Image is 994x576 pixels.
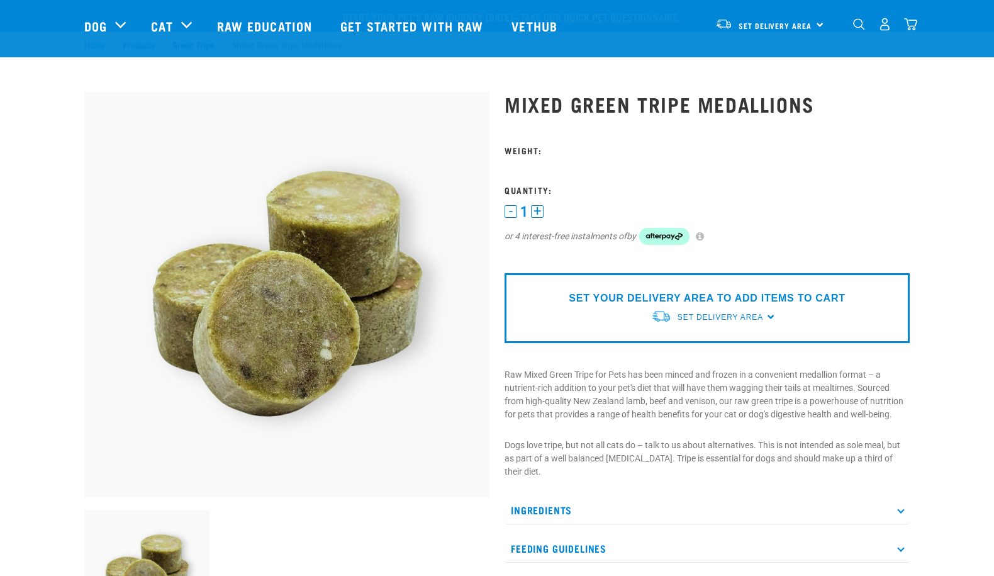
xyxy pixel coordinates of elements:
span: Set Delivery Area [739,23,812,28]
p: Feeding Guidelines [505,534,910,563]
a: Get started with Raw [328,1,499,51]
h1: Mixed Green Tripe Medallions [505,93,910,115]
img: Afterpay [639,228,690,246]
img: home-icon-1@2x.png [853,18,865,30]
p: Dogs love tripe, but not all cats do – talk to us about alternatives. This is not intended as sol... [505,439,910,478]
p: SET YOUR DELIVERY AREA TO ADD ITEMS TO CART [569,291,845,306]
img: van-moving.png [715,18,732,30]
h3: Quantity: [505,185,910,195]
img: home-icon@2x.png [904,18,917,31]
img: Mixed Green Tripe [84,92,489,497]
button: - [505,205,517,218]
a: Dog [84,16,107,35]
span: Set Delivery Area [678,313,763,322]
button: + [531,205,544,218]
p: Raw Mixed Green Tripe for Pets has been minced and frozen in a convenient medallion format – a nu... [505,368,910,421]
span: 1 [520,205,528,218]
img: user.png [878,18,891,31]
a: Cat [151,16,172,35]
h3: Weight: [505,145,910,155]
p: Ingredients [505,496,910,524]
a: Raw Education [204,1,328,51]
img: van-moving.png [651,310,671,323]
div: or 4 interest-free instalments of by [505,228,910,246]
a: Vethub [499,1,573,51]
